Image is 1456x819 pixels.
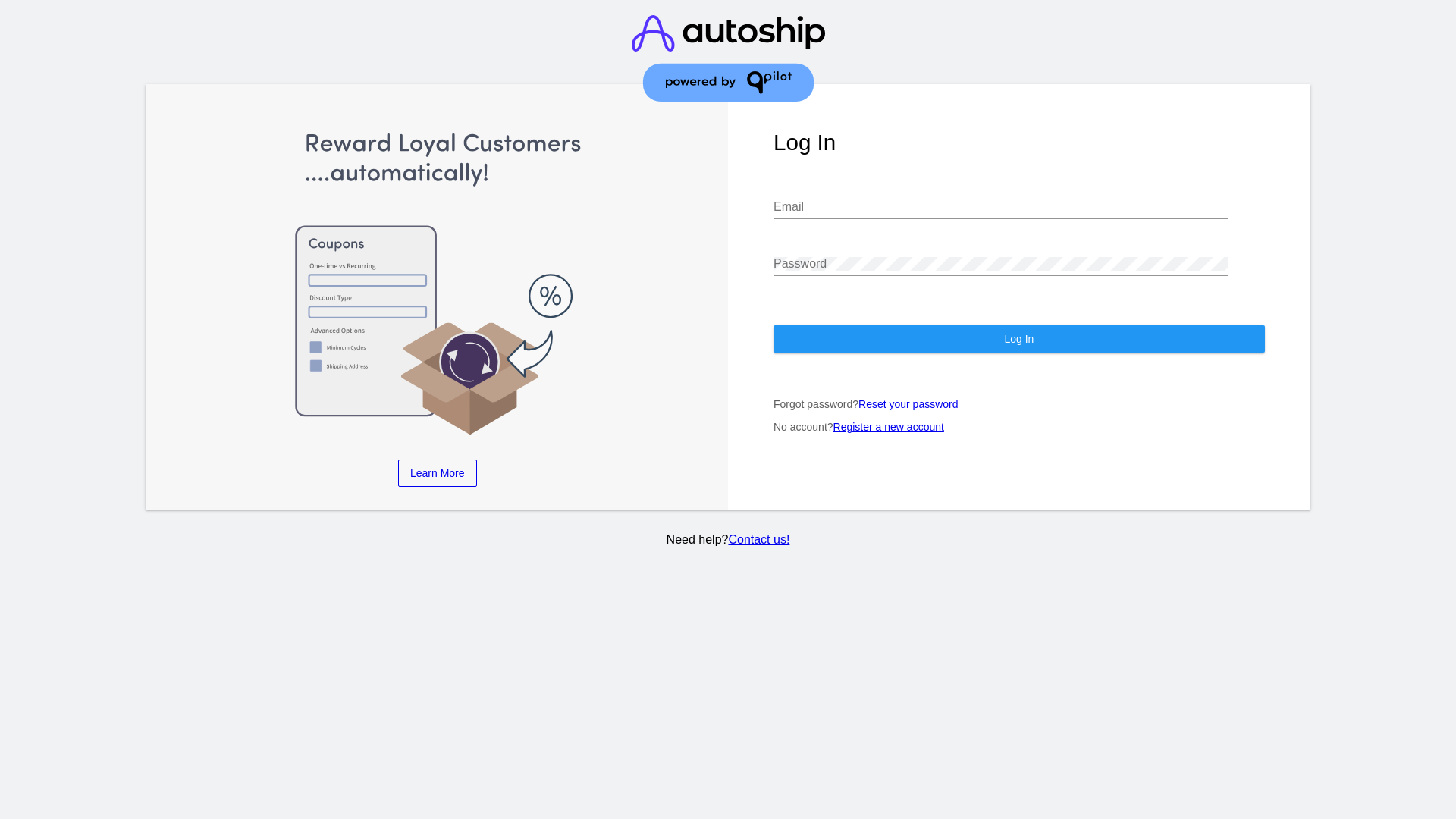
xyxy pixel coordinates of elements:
[858,398,959,410] a: Reset your password
[192,130,683,437] img: Apply Coupons Automatically to Scheduled Orders with QPilot
[773,200,1228,214] input: Email
[833,421,944,433] a: Register a new account
[398,460,477,487] a: Learn More
[773,325,1265,353] button: Log In
[773,130,1265,155] h1: Log In
[1004,333,1034,345] span: Log In
[410,467,465,479] span: Learn More
[143,533,1313,547] p: Need help?
[728,533,789,546] a: Contact us!
[773,398,1265,410] p: Forgot password?
[773,421,1265,433] p: No account?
